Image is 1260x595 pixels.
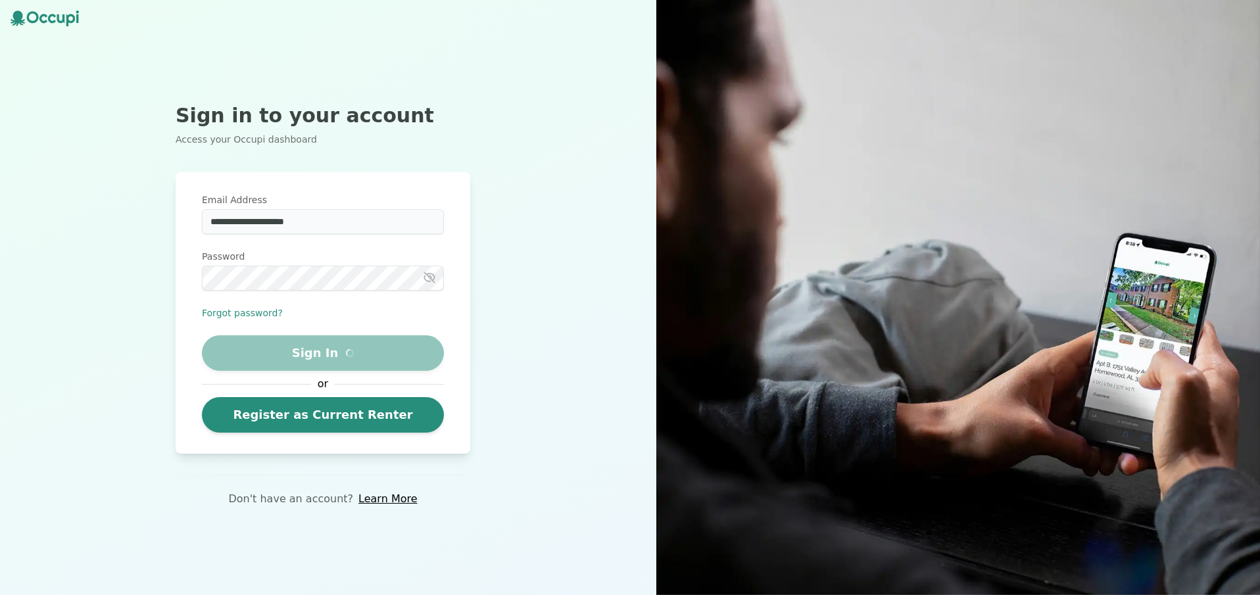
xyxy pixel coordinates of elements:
[311,376,335,392] span: or
[202,193,444,206] label: Email Address
[202,250,444,263] label: Password
[228,491,353,507] p: Don't have an account?
[176,133,470,146] p: Access your Occupi dashboard
[202,397,444,433] a: Register as Current Renter
[358,491,417,507] a: Learn More
[176,104,470,128] h2: Sign in to your account
[202,306,283,320] button: Forgot password?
